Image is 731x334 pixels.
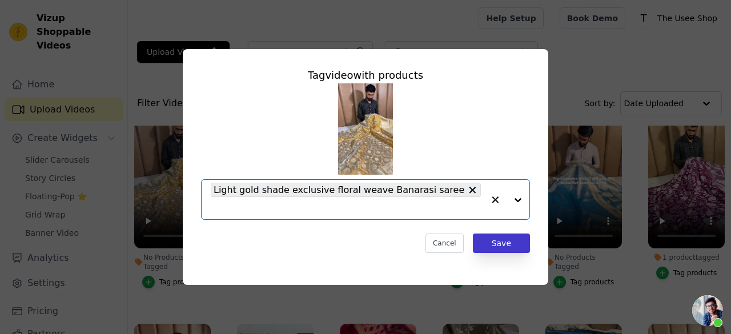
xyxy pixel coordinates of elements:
[214,183,464,197] span: Light gold shade exclusive floral weave Banarasi saree
[425,234,464,253] button: Cancel
[473,234,530,253] button: Save
[692,295,723,326] a: Open chat
[338,83,393,175] img: reel-preview-usee-shop-app.myshopify.com-3705978809215119501_8704832998.jpeg
[201,67,530,83] div: Tag video with products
